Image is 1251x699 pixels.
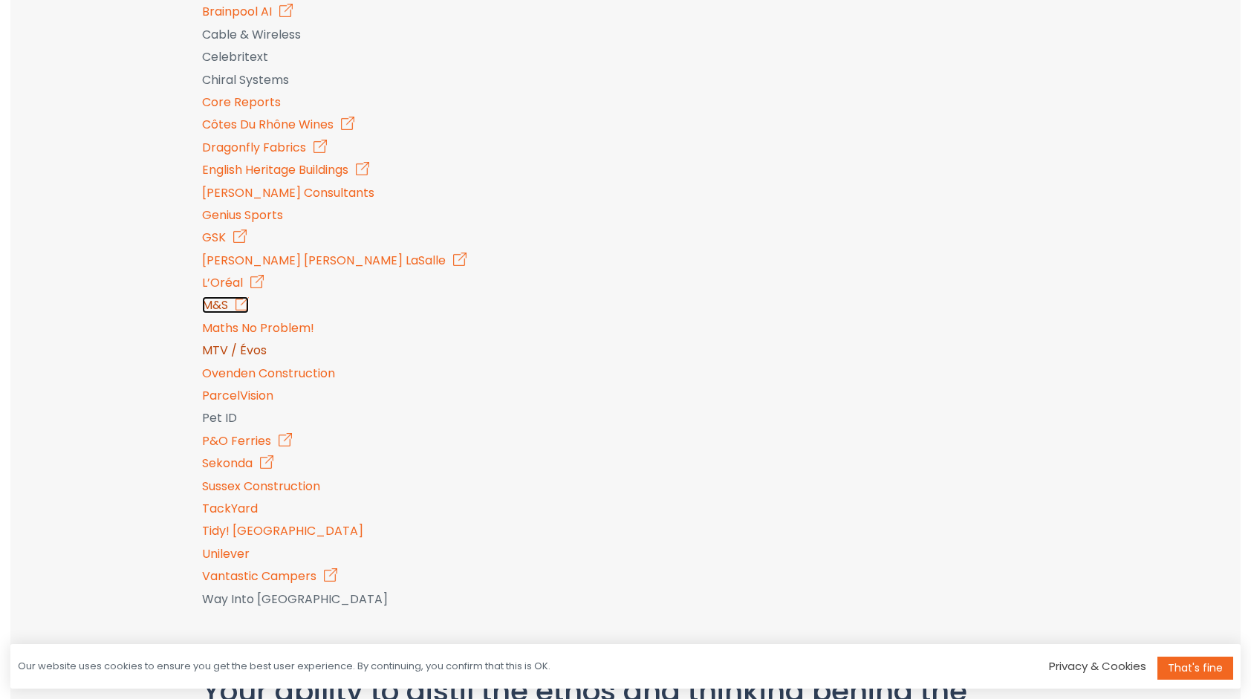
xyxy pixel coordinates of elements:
[18,660,550,674] div: Our website uses cookies to ensure you get the best user experience. By continuing, you confirm t...
[202,296,249,313] a: M&S
[202,139,327,156] a: Dragonfly Fabrics
[202,207,283,224] a: Genius Sports
[202,387,273,404] a: ParcelVision
[1049,658,1146,674] a: Privacy & Cookies
[202,116,354,133] a: Côtes Du Rhône Wines
[1157,657,1233,680] a: That's fine
[202,545,250,562] a: Unilever
[202,161,369,178] a: English Heritage Buildings
[202,365,335,382] a: Ovenden Construction
[202,342,267,359] a: MTV / Évos
[202,184,374,201] a: [PERSON_NAME] Consultants
[202,3,293,20] a: Brainpool AI
[202,568,337,585] a: Vantastic Campers
[202,455,273,472] a: Sekonda
[202,319,314,337] a: Maths No Problem!
[202,274,264,291] a: L’Oréal
[202,432,292,449] a: P&O Ferries
[202,500,258,517] a: TackYard
[202,252,467,269] a: [PERSON_NAME] [PERSON_NAME] LaSalle
[202,94,281,111] a: Core Reports
[202,522,363,539] a: Tidy! [GEOGRAPHIC_DATA]
[202,478,320,495] a: Sussex Construction
[202,229,247,246] a: GSK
